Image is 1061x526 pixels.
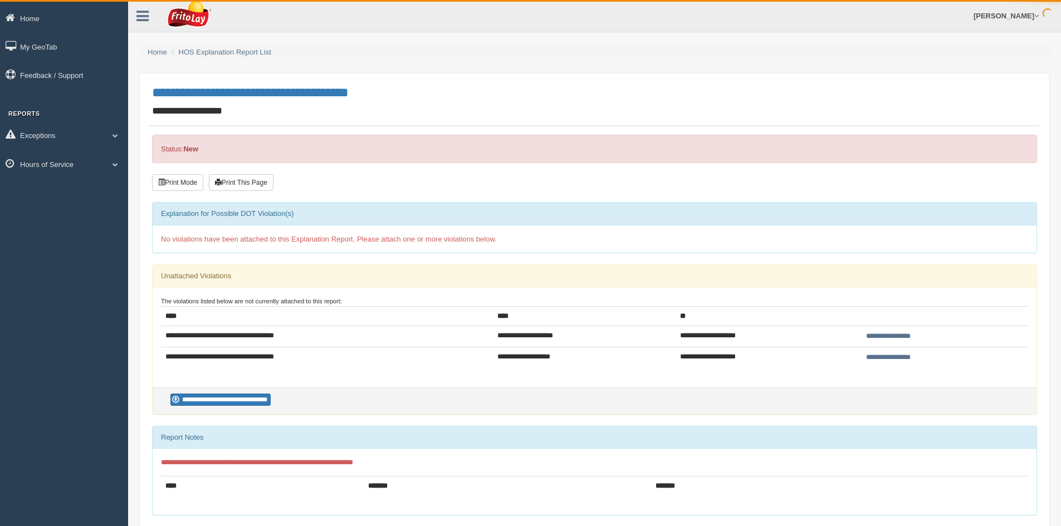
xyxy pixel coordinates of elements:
[179,48,271,56] a: HOS Explanation Report List
[183,145,198,153] strong: New
[153,265,1036,287] div: Unattached Violations
[153,426,1036,449] div: Report Notes
[161,235,497,243] span: No violations have been attached to this Explanation Report. Please attach one or more violations...
[153,203,1036,225] div: Explanation for Possible DOT Violation(s)
[152,135,1037,163] div: Status:
[152,174,203,191] button: Print Mode
[209,174,273,191] button: Print This Page
[161,298,342,304] small: The violations listed below are not currently attached to this report:
[148,48,167,56] a: Home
